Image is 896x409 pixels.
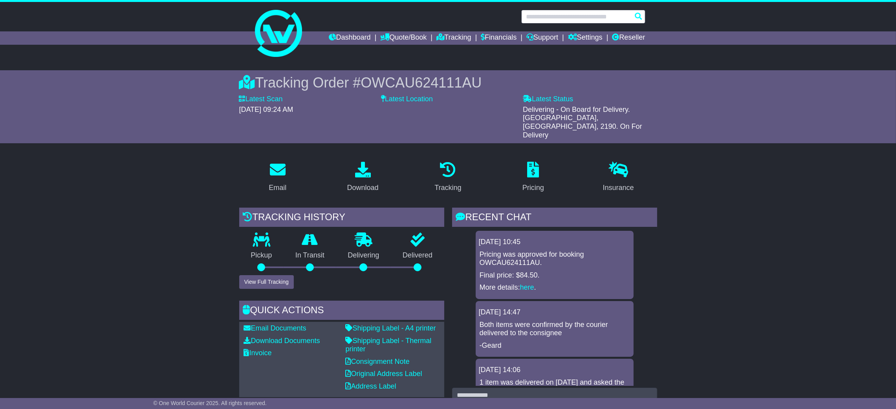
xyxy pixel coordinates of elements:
[598,159,639,196] a: Insurance
[239,301,444,322] div: Quick Actions
[526,31,558,45] a: Support
[347,183,379,193] div: Download
[480,283,630,292] p: More details: .
[480,378,630,395] p: 1 item was delivered on [DATE] and asked the courier to advise the ETA for the last item
[479,238,630,246] div: [DATE] 10:45
[153,400,267,406] span: © One World Courier 2025. All rights reserved.
[361,75,482,91] span: OWCAU624111AU
[479,308,630,317] div: [DATE] 14:47
[452,208,657,229] div: RECENT CHAT
[520,283,534,291] a: here
[568,31,603,45] a: Settings
[284,251,336,260] p: In Transit
[346,382,396,390] a: Address Label
[346,337,432,353] a: Shipping Label - Thermal printer
[480,250,630,267] p: Pricing was approved for booking OWCAU624111AU.
[239,95,283,104] label: Latest Scan
[346,370,422,378] a: Original Address Label
[342,159,384,196] a: Download
[391,251,444,260] p: Delivered
[244,324,306,332] a: Email Documents
[336,251,391,260] p: Delivering
[523,95,573,104] label: Latest Status
[346,358,410,365] a: Consignment Note
[239,208,444,229] div: Tracking history
[429,159,466,196] a: Tracking
[603,183,634,193] div: Insurance
[244,349,272,357] a: Invoice
[481,31,517,45] a: Financials
[381,95,433,104] label: Latest Location
[523,106,642,139] span: Delivering - On Board for Delivery. [GEOGRAPHIC_DATA], [GEOGRAPHIC_DATA], 2190. On For Delivery
[612,31,645,45] a: Reseller
[346,324,436,332] a: Shipping Label - A4 printer
[239,74,657,91] div: Tracking Order #
[479,366,630,374] div: [DATE] 14:06
[522,183,544,193] div: Pricing
[380,31,427,45] a: Quote/Book
[269,183,286,193] div: Email
[434,183,461,193] div: Tracking
[329,31,371,45] a: Dashboard
[480,271,630,280] p: Final price: $84.50.
[244,337,320,345] a: Download Documents
[480,321,630,338] p: Both items were confirmed by the courier delivered to the consignee
[264,159,291,196] a: Email
[480,341,630,350] p: -Geard
[239,275,294,289] button: View Full Tracking
[239,251,284,260] p: Pickup
[436,31,471,45] a: Tracking
[239,106,293,113] span: [DATE] 09:24 AM
[517,159,549,196] a: Pricing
